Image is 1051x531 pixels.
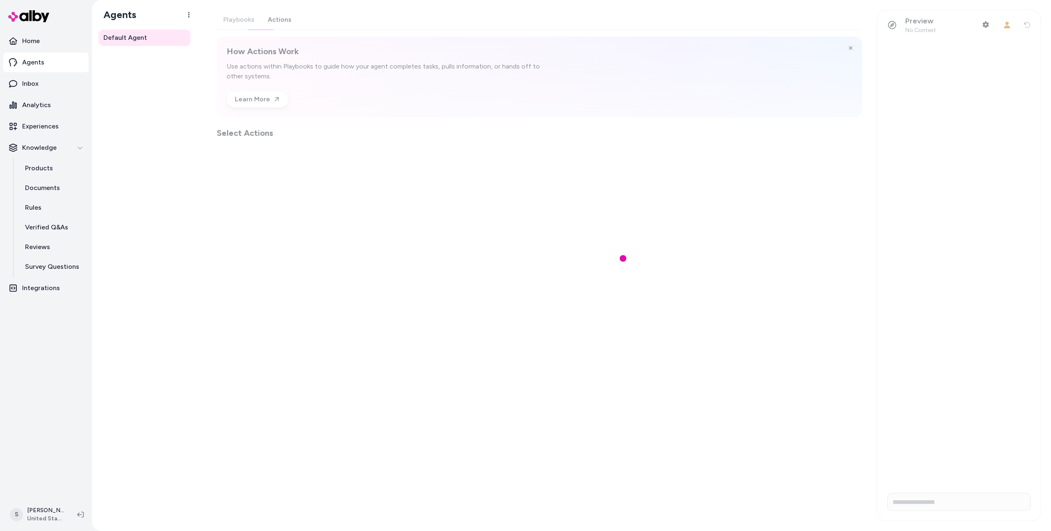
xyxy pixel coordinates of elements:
[3,74,89,94] a: Inbox
[3,95,89,115] a: Analytics
[10,508,23,521] span: S
[99,30,190,46] a: Default Agent
[17,158,89,178] a: Products
[103,33,147,43] span: Default Agent
[3,138,89,158] button: Knowledge
[25,163,53,173] p: Products
[17,237,89,257] a: Reviews
[3,31,89,51] a: Home
[3,278,89,298] a: Integrations
[17,217,89,237] a: Verified Q&As
[5,501,71,528] button: S[PERSON_NAME]United States Flag Store
[22,283,60,293] p: Integrations
[8,10,49,22] img: alby Logo
[3,117,89,136] a: Experiences
[22,36,40,46] p: Home
[17,198,89,217] a: Rules
[22,79,39,89] p: Inbox
[25,242,50,252] p: Reviews
[22,121,59,131] p: Experiences
[25,203,41,213] p: Rules
[3,53,89,72] a: Agents
[97,9,136,21] h1: Agents
[27,515,64,523] span: United States Flag Store
[22,143,57,153] p: Knowledge
[22,57,44,67] p: Agents
[25,183,60,193] p: Documents
[22,100,51,110] p: Analytics
[25,262,79,272] p: Survey Questions
[27,506,64,515] p: [PERSON_NAME]
[25,222,68,232] p: Verified Q&As
[17,257,89,277] a: Survey Questions
[17,178,89,198] a: Documents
